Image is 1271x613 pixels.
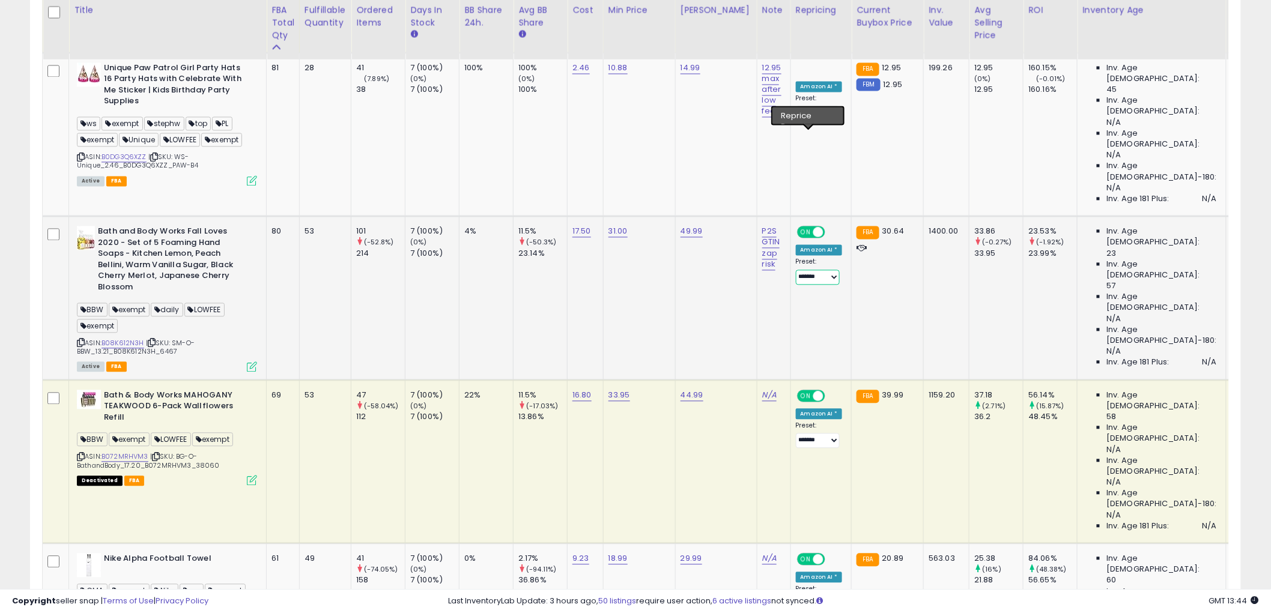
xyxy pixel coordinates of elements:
div: 56.14% [1028,390,1077,401]
span: N/A [1202,521,1216,532]
span: | SKU: SM-O-BBW_13.21_B08K612N3H_6467 [77,339,195,357]
a: 44.99 [681,390,703,402]
div: 7 (100%) [410,575,459,586]
div: 7 (100%) [410,554,459,564]
div: 12.95 [974,63,1023,74]
span: Inv. Age [DEMOGRAPHIC_DATA]: [1106,259,1216,281]
span: N/A [1106,118,1121,128]
a: 14.99 [681,62,700,74]
div: 48.45% [1028,412,1077,423]
span: Inv. Age [DEMOGRAPHIC_DATA]: [1106,95,1216,117]
span: 12.95 [884,79,903,91]
div: 33.86 [974,226,1023,237]
div: 36.86% [518,575,567,586]
span: FBA [124,476,145,486]
small: Avg BB Share. [518,29,526,40]
span: exempt [77,319,118,333]
span: exempt [109,303,150,317]
div: 23.14% [518,249,567,259]
div: ROI [1028,4,1072,17]
a: 31.00 [608,226,628,238]
div: 563.03 [929,554,960,564]
a: 49.99 [681,226,703,238]
small: Days In Stock. [410,29,417,40]
span: FBA [106,177,127,187]
span: top [186,117,211,131]
div: FBA Total Qty [271,4,294,42]
span: All listings that are unavailable for purchase on Amazon for any reason other than out-of-stock [77,476,123,486]
a: 9.23 [572,553,589,565]
small: (0%) [410,402,427,411]
div: ASIN: [77,390,257,485]
div: Fulfillable Quantity [305,4,346,29]
div: 112 [356,412,405,423]
div: 23.99% [1028,249,1077,259]
small: (7.89%) [364,74,389,84]
span: N/A [1106,183,1121,194]
span: daily [151,303,183,317]
a: 50 listings [599,595,637,606]
div: 11.5% [518,390,567,401]
div: 7 (100%) [410,249,459,259]
small: (-17.03%) [526,402,558,411]
a: 17.50 [572,226,591,238]
span: Inv. Age [DEMOGRAPHIC_DATA]-180: [1106,325,1216,346]
span: Inv. Age 181 Plus: [1106,521,1169,532]
div: 158 [356,575,405,586]
span: N/A [1202,194,1216,205]
div: [PERSON_NAME] [681,4,752,17]
small: (-52.8%) [364,238,393,247]
span: | SKU: BG-O-BathandBody_17.20_B072MRHVM3_38060 [77,452,220,470]
span: FBA [106,362,127,372]
div: 100% [464,63,504,74]
span: N/A [1106,150,1121,161]
img: 41z1rm9MGML._SL40_.jpg [77,226,95,250]
span: N/A [1202,357,1216,368]
div: 53 [305,226,342,237]
a: 18.99 [608,553,628,565]
span: Inv. Age [DEMOGRAPHIC_DATA]: [1106,554,1216,575]
span: exempt [192,433,233,447]
span: ON [798,391,813,401]
small: (0%) [974,74,991,84]
div: 7 (100%) [410,63,459,74]
a: 33.95 [608,390,630,402]
small: (15.87%) [1037,402,1064,411]
a: N/A [762,553,777,565]
div: Inventory Age [1082,4,1221,17]
div: 101 [356,226,405,237]
span: 12.95 [882,62,902,74]
div: BB Share 24h. [464,4,508,29]
span: Inv. Age [DEMOGRAPHIC_DATA]: [1106,128,1216,150]
div: Inv. value [929,4,964,29]
small: (-50.3%) [526,238,556,247]
span: Inv. Age [DEMOGRAPHIC_DATA]: [1106,292,1216,313]
img: 41Y-ixddXRL._SL40_.jpg [77,63,101,87]
span: exempt [102,117,142,131]
div: 61 [271,554,290,564]
div: 33.95 [974,249,1023,259]
span: LOWFEE [184,303,225,317]
small: (0%) [410,74,427,84]
div: Min Price [608,4,670,17]
span: 58 [1106,412,1116,423]
span: 39.99 [882,390,904,401]
span: Inv. Age [DEMOGRAPHIC_DATA]: [1106,456,1216,477]
span: All listings currently available for purchase on Amazon [77,177,105,187]
a: Terms of Use [103,595,154,606]
a: Privacy Policy [156,595,208,606]
span: exempt [201,133,242,147]
div: 7 (100%) [410,85,459,95]
div: 37.18 [974,390,1023,401]
div: 21.88 [974,575,1023,586]
span: ws [77,117,100,131]
span: BBW [77,303,108,317]
div: Avg BB Share [518,4,562,29]
div: 100% [518,85,567,95]
div: Preset: [796,95,843,122]
small: (2.71%) [983,402,1006,411]
b: Unique Paw Patrol Girl Party Hats 16 Party Hats with Celebrate With Me Sticker | Kids Birthday Pa... [104,63,250,110]
div: Last InventoryLab Update: 3 hours ago, require user action, not synced. [449,596,1259,607]
span: 45 [1106,85,1117,95]
div: 81 [271,63,290,74]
